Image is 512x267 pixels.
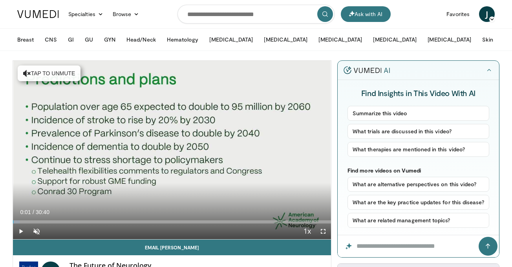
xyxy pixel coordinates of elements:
[347,213,489,228] button: What are related management topics?
[13,223,29,239] button: Play
[347,88,489,98] h4: Find Insights in This Video With AI
[33,209,34,215] span: /
[18,65,80,81] button: Tap to unmute
[314,32,367,47] button: [MEDICAL_DATA]
[423,32,476,47] button: [MEDICAL_DATA]
[442,6,474,22] a: Favorites
[368,32,421,47] button: [MEDICAL_DATA]
[36,209,49,215] span: 30:40
[259,32,312,47] button: [MEDICAL_DATA]
[300,223,315,239] button: Playback Rate
[108,6,144,22] a: Browse
[338,235,499,257] input: Question for the AI
[347,106,489,121] button: Summarize this video
[13,220,331,223] div: Progress Bar
[40,32,61,47] button: CNS
[64,6,108,22] a: Specialties
[13,61,331,240] video-js: Video Player
[20,209,31,215] span: 0:01
[347,177,489,192] button: What are alternative perspectives on this video?
[80,32,98,47] button: GU
[347,142,489,157] button: What therapies are mentioned in this video?
[122,32,161,47] button: Head/Neck
[341,6,391,22] button: Ask with AI
[344,66,390,74] img: vumedi-ai-logo.v2.svg
[162,32,203,47] button: Hematology
[99,32,120,47] button: GYN
[347,167,489,174] p: Find more videos on Vumedi
[13,32,38,47] button: Breast
[479,6,495,22] a: J
[17,10,59,18] img: VuMedi Logo
[63,32,79,47] button: GI
[347,195,489,210] button: What are the key practice updates for this disease?
[177,5,335,24] input: Search topics, interventions
[315,223,331,239] button: Fullscreen
[477,32,497,47] button: Skin
[205,32,258,47] button: [MEDICAL_DATA]
[29,223,44,239] button: Unmute
[13,240,331,255] a: Email [PERSON_NAME]
[347,124,489,139] button: What trials are discussed in this video?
